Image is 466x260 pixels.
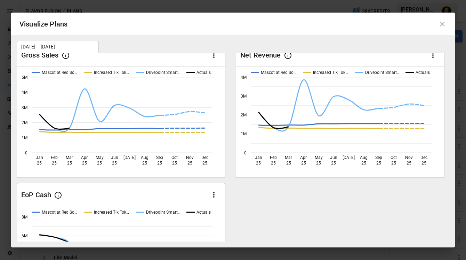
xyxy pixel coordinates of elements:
[201,155,208,160] text: Dec
[202,161,207,166] text: 25
[22,215,27,220] text: 8M
[285,155,292,160] text: Mar
[256,161,261,166] text: 25
[407,161,411,166] text: 25
[196,70,211,75] text: Actuals
[146,70,180,75] text: Drivepoint Smart…
[42,210,77,215] text: Mascot at Red So…
[271,161,276,166] text: 25
[157,161,162,166] text: 25
[270,155,277,160] text: Feb
[123,155,136,160] text: [DATE]
[420,155,427,160] text: Dec
[240,51,281,60] div: Net Revenue
[171,155,178,160] text: Oct
[96,155,104,160] text: May
[94,210,129,215] text: Increased Tik Tok…
[97,161,102,166] text: 25
[360,155,368,160] text: Aug
[241,94,247,99] text: 3M
[244,151,247,155] text: 0
[142,161,147,166] text: 25
[52,161,57,166] text: 25
[300,155,307,160] text: Apr
[82,161,87,166] text: 25
[66,155,73,160] text: Mar
[186,155,194,160] text: Nov
[391,161,396,166] text: 25
[36,155,43,160] text: Jan
[19,18,67,30] div: Visualize Plans
[255,155,262,160] text: Jan
[81,155,88,160] text: Apr
[94,70,129,75] text: Increased Tik Tok…
[241,132,247,137] text: 1M
[301,161,306,166] text: 25
[141,155,148,160] text: Aug
[22,136,27,140] text: 1M
[187,161,192,166] text: 25
[375,155,382,160] text: Sep
[343,155,355,160] text: [DATE]
[331,161,336,166] text: 25
[236,67,444,177] svg: A chart.
[241,75,247,80] text: 4M
[21,190,51,199] div: EoP Cash
[376,161,381,166] text: 25
[22,90,27,95] text: 4M
[22,105,27,110] text: 3M
[156,155,163,160] text: Sep
[111,155,118,160] text: Jun
[286,161,291,166] text: 25
[416,70,430,75] text: Actuals
[17,41,98,53] button: [DATE] – [DATE]
[37,161,42,166] text: 25
[22,234,27,238] text: 6M
[316,161,321,166] text: 25
[361,161,366,166] text: 25
[172,161,177,166] text: 25
[330,155,337,160] text: Jun
[17,67,225,177] svg: A chart.
[261,70,296,75] text: Mascot at Red So…
[391,155,397,160] text: Oct
[421,161,426,166] text: 25
[25,151,27,155] text: 0
[313,70,348,75] text: Increased Tik Tok…
[365,70,400,75] text: Drivepoint Smart…
[51,155,58,160] text: Feb
[146,210,180,215] text: Drivepoint Smart…
[22,120,27,125] text: 2M
[112,161,117,166] text: 25
[315,155,323,160] text: May
[21,51,59,60] div: Gross Sales
[67,161,72,166] text: 25
[241,113,247,117] text: 2M
[405,155,413,160] text: Nov
[22,75,27,80] text: 5M
[196,210,211,215] text: Actuals
[42,70,77,75] text: Mascot at Red So…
